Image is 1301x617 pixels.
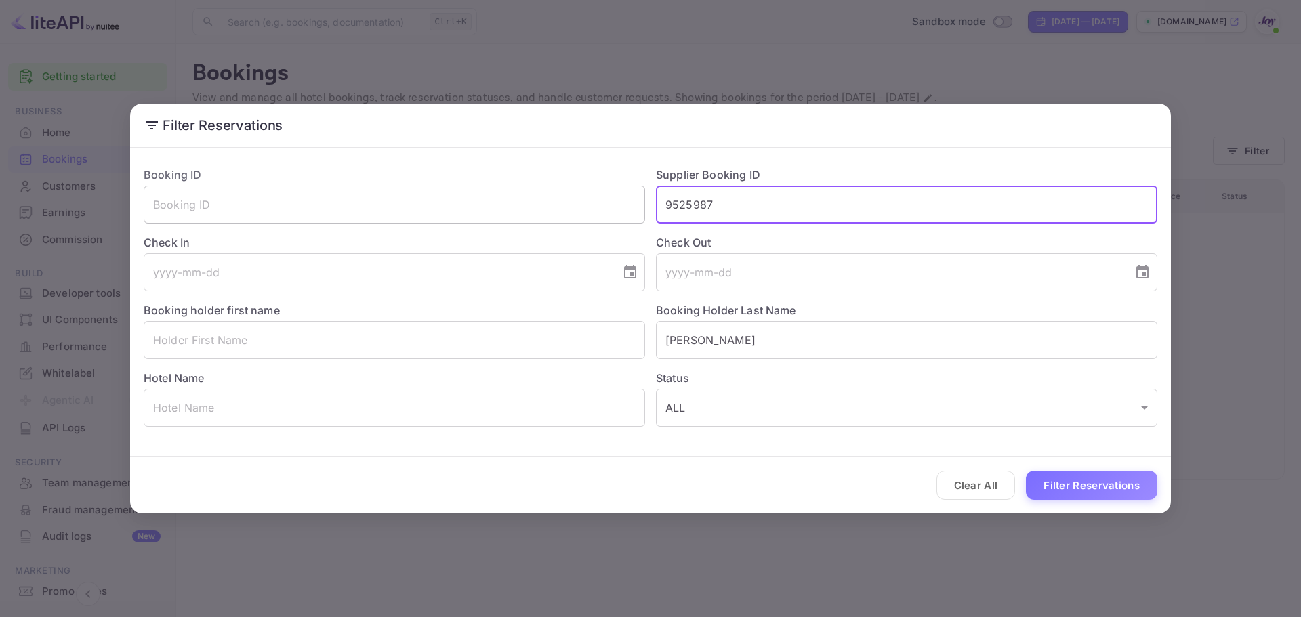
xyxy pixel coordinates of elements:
[144,186,645,224] input: Booking ID
[656,168,760,182] label: Supplier Booking ID
[144,303,280,317] label: Booking holder first name
[144,321,645,359] input: Holder First Name
[936,471,1016,500] button: Clear All
[656,234,1157,251] label: Check Out
[1026,471,1157,500] button: Filter Reservations
[144,389,645,427] input: Hotel Name
[144,168,202,182] label: Booking ID
[656,370,1157,386] label: Status
[144,371,205,385] label: Hotel Name
[656,303,796,317] label: Booking Holder Last Name
[656,389,1157,427] div: ALL
[656,186,1157,224] input: Supplier Booking ID
[1129,259,1156,286] button: Choose date
[617,259,644,286] button: Choose date
[144,234,645,251] label: Check In
[130,104,1171,147] h2: Filter Reservations
[656,321,1157,359] input: Holder Last Name
[656,253,1123,291] input: yyyy-mm-dd
[144,253,611,291] input: yyyy-mm-dd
